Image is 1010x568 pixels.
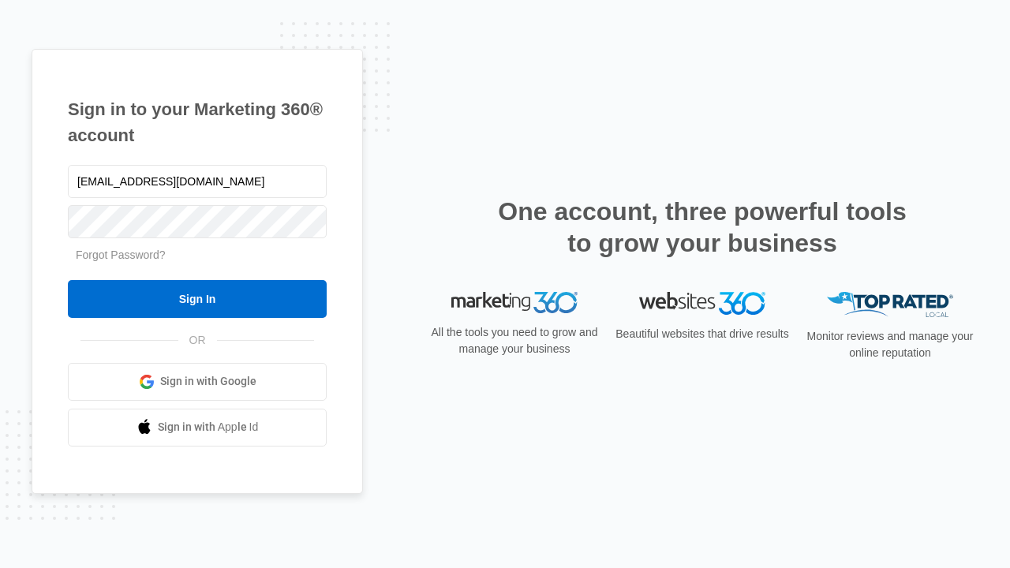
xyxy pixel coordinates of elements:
[160,373,256,390] span: Sign in with Google
[426,324,603,357] p: All the tools you need to grow and manage your business
[68,409,327,447] a: Sign in with Apple Id
[158,419,259,435] span: Sign in with Apple Id
[68,96,327,148] h1: Sign in to your Marketing 360® account
[68,363,327,401] a: Sign in with Google
[827,292,953,318] img: Top Rated Local
[68,165,327,198] input: Email
[614,326,791,342] p: Beautiful websites that drive results
[802,328,978,361] p: Monitor reviews and manage your online reputation
[493,196,911,259] h2: One account, three powerful tools to grow your business
[178,332,217,349] span: OR
[68,280,327,318] input: Sign In
[451,292,578,314] img: Marketing 360
[639,292,765,315] img: Websites 360
[76,248,166,261] a: Forgot Password?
